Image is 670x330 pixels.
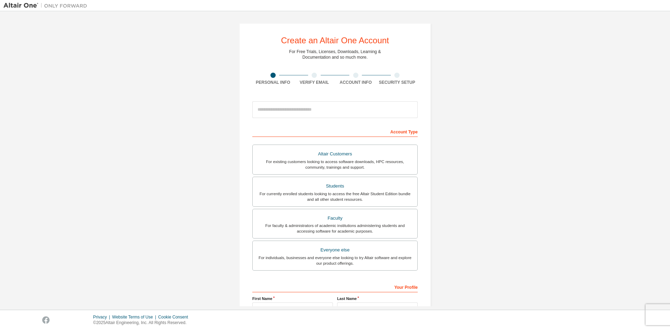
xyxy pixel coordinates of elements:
div: Website Terms of Use [112,314,158,320]
div: For existing customers looking to access software downloads, HPC resources, community, trainings ... [257,159,413,170]
div: Verify Email [294,80,335,85]
div: For individuals, businesses and everyone else looking to try Altair software and explore our prod... [257,255,413,266]
div: Altair Customers [257,149,413,159]
div: Everyone else [257,245,413,255]
img: Altair One [3,2,91,9]
div: For currently enrolled students looking to access the free Altair Student Edition bundle and all ... [257,191,413,202]
div: Account Info [335,80,377,85]
div: Privacy [93,314,112,320]
div: For faculty & administrators of academic institutions administering students and accessing softwa... [257,223,413,234]
label: First Name [252,296,333,301]
div: Personal Info [252,80,294,85]
div: Security Setup [377,80,418,85]
div: Students [257,181,413,191]
div: For Free Trials, Licenses, Downloads, Learning & Documentation and so much more. [289,49,381,60]
img: facebook.svg [42,316,50,324]
div: Create an Altair One Account [281,36,389,45]
p: © 2025 Altair Engineering, Inc. All Rights Reserved. [93,320,192,326]
label: Last Name [337,296,418,301]
div: Cookie Consent [158,314,192,320]
div: Your Profile [252,281,418,292]
div: Faculty [257,213,413,223]
div: Account Type [252,126,418,137]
